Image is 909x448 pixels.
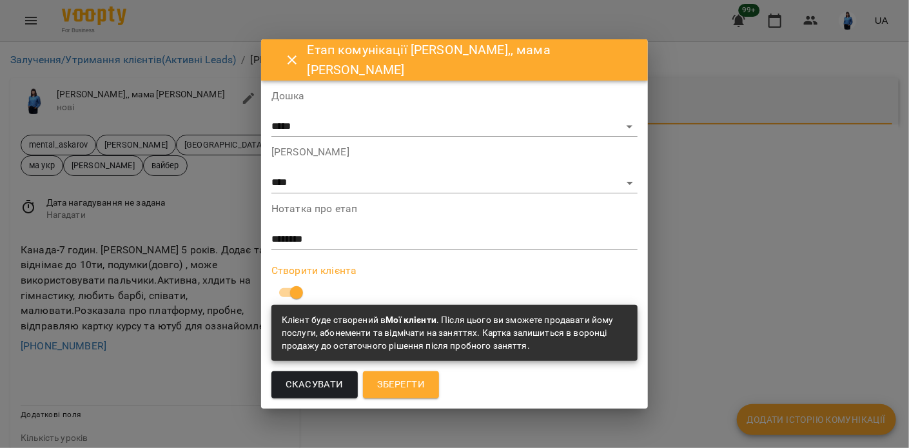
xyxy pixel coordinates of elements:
[277,44,308,75] button: Close
[308,40,632,81] h6: Етап комунікації [PERSON_NAME],, мама [PERSON_NAME]
[271,371,358,398] button: Скасувати
[363,371,439,398] button: Зберегти
[271,147,638,157] label: [PERSON_NAME]
[286,376,344,393] span: Скасувати
[271,91,638,101] label: Дошка
[377,376,425,393] span: Зберегти
[271,266,638,276] label: Створити клієнта
[386,315,436,325] b: Мої клієнти
[282,315,614,350] span: Клієнт буде створений в . Після цього ви зможете продавати йому послуги, абонементи та відмічати ...
[271,204,638,214] label: Нотатка про етап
